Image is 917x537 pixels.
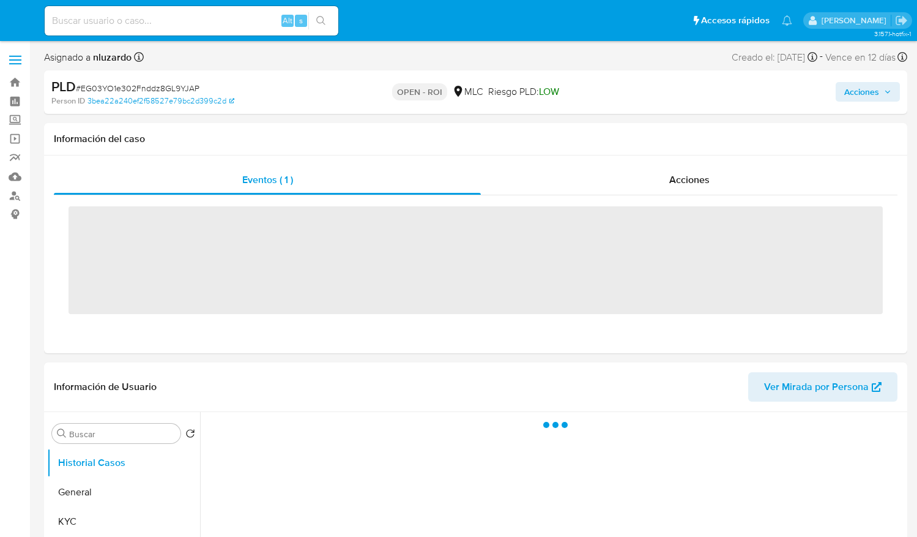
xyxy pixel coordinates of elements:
span: Acciones [669,173,710,187]
button: Buscar [57,429,67,438]
b: PLD [51,77,76,96]
span: LOW [539,84,559,99]
b: Person ID [51,96,85,107]
a: Salir [895,14,908,27]
span: Ver Mirada por Persona [764,372,869,402]
button: KYC [47,507,200,536]
a: Notificaciones [782,15,792,26]
p: OPEN - ROI [392,83,447,100]
button: Historial Casos [47,448,200,478]
h1: Información del caso [54,133,897,145]
input: Buscar [69,429,176,440]
div: MLC [452,85,483,99]
span: # EG03YO1e302Fnddz8GL9YJAP [76,82,199,94]
div: Creado el: [DATE] [732,49,817,66]
h1: Información de Usuario [54,381,157,393]
a: 3bea22a240ef2f58527e79bc2d399c2d [87,96,234,107]
span: Asignado a [44,51,132,64]
button: Acciones [836,82,900,102]
span: ‌ [69,206,883,314]
span: s [299,15,303,26]
p: nicolas.luzardo@mercadolibre.com [822,15,891,26]
input: Buscar usuario o caso... [45,13,338,29]
button: Ver Mirada por Persona [748,372,897,402]
button: search-icon [308,12,333,29]
span: Vence en 12 días [825,51,896,64]
button: Volver al orden por defecto [185,429,195,442]
span: Eventos ( 1 ) [242,173,293,187]
span: - [820,49,823,66]
span: Acciones [844,82,879,102]
span: Riesgo PLD: [488,85,559,99]
span: Accesos rápidos [701,14,770,27]
b: nluzardo [91,50,132,64]
span: Alt [283,15,292,26]
button: General [47,478,200,507]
